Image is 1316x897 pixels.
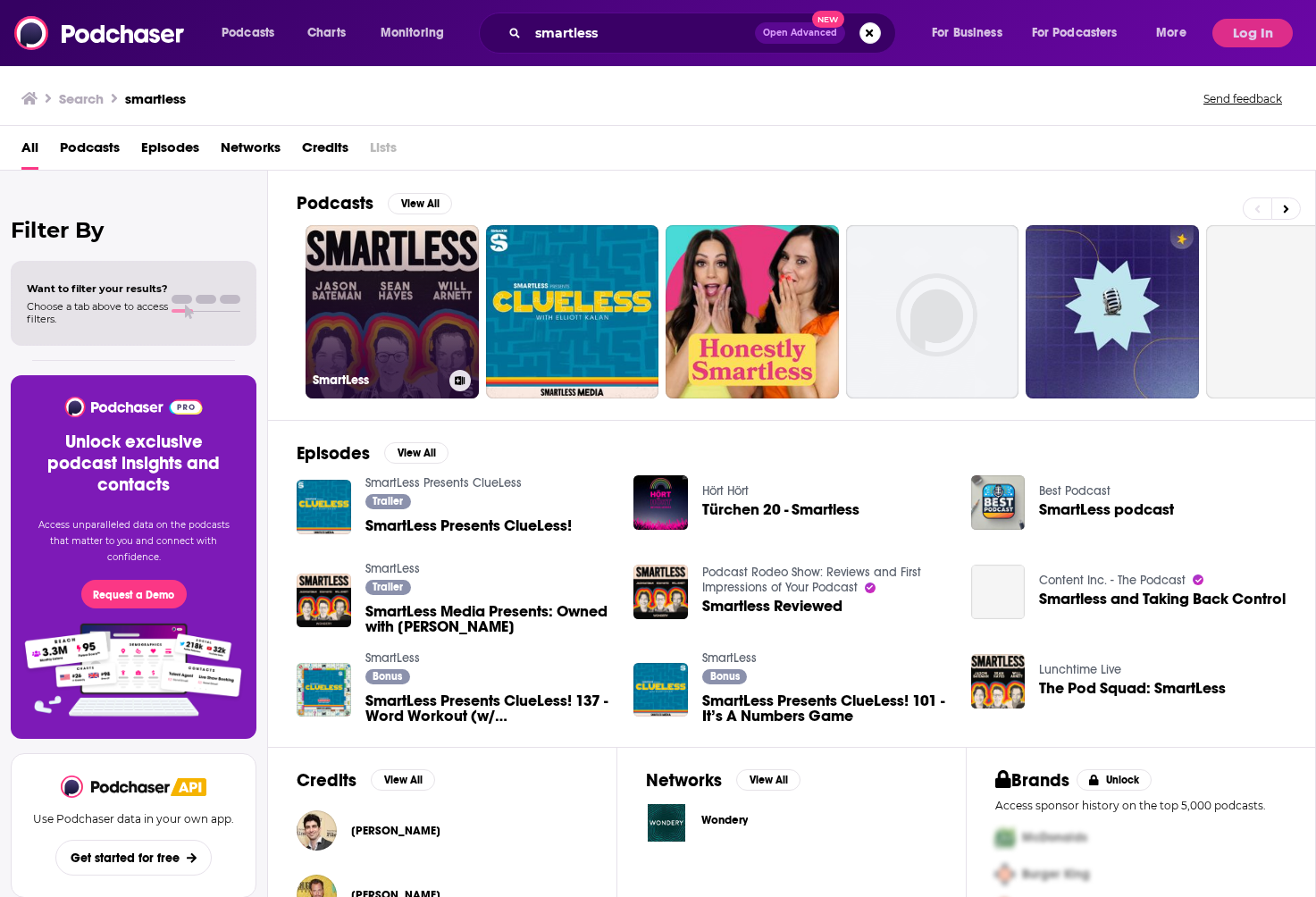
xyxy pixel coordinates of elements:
img: SmartLess Presents ClueLess! [297,480,351,534]
div: Search podcasts, credits, & more... [496,13,913,54]
button: open menu [209,19,298,47]
img: Wondery logo [646,802,687,843]
button: View All [371,769,435,791]
a: Charts [296,19,356,47]
a: All [21,133,38,170]
span: Bonus [710,671,740,682]
h3: smartless [125,90,186,107]
a: SmartLess podcast [971,475,1026,530]
a: Best Podcast [1039,483,1111,499]
img: First Pro Logo [988,819,1022,856]
h2: Networks [646,769,722,792]
button: Send feedback [1198,91,1287,106]
a: Podcast Rodeo Show: Reviews and First Impressions of Your Podcast [702,565,921,595]
button: Bennett BarbakowBennett Barbakow [297,802,588,859]
span: Open Advanced [763,29,837,38]
button: Unlock [1077,769,1153,791]
span: Want to filter your results? [27,282,168,295]
span: McDonalds [1022,830,1087,845]
p: Use Podchaser data in your own app. [33,812,234,826]
a: Networks [221,133,281,170]
a: The Pod Squad: SmartLess [1039,681,1226,696]
a: Smartless Reviewed [702,599,842,614]
h2: Filter By [11,217,256,243]
h2: Credits [297,769,356,792]
h2: Brands [995,769,1069,792]
a: Türchen 20 - Smartless [702,502,859,517]
img: SmartLess Presents ClueLess! 101 - It’s A Numbers Game [633,663,688,717]
a: PodcastsView All [297,192,452,214]
a: Podcasts [60,133,120,170]
h2: Episodes [297,442,370,465]
h3: Search [59,90,104,107]
a: SmartLess Media Presents: Owned with Rex Chapman [365,604,613,634]
input: Search podcasts, credits, & more... [528,19,755,47]
a: SmartLess podcast [1039,502,1174,517]
span: Choose a tab above to access filters. [27,300,168,325]
h3: SmartLess [313,373,442,388]
button: open menu [368,19,467,47]
span: Charts [307,21,346,46]
span: Trailer [373,582,403,592]
p: Access unparalleled data on the podcasts that matter to you and connect with confidence. [32,517,235,566]
a: Lunchtime Live [1039,662,1121,677]
button: Get started for free [55,840,212,876]
a: EpisodesView All [297,442,448,465]
button: Open AdvancedNew [755,22,845,44]
button: open menu [919,19,1025,47]
span: Wondery [701,813,748,827]
a: Wondery logoWondery [646,802,937,843]
a: Hört Hört [702,483,749,499]
a: Bennett Barbakow [297,810,337,851]
button: Log In [1212,19,1293,47]
a: SmartLess Presents ClueLess! [365,518,572,533]
span: Trailer [373,496,403,507]
button: View All [384,442,448,464]
img: Second Pro Logo [988,856,1022,893]
a: SmartLess [365,650,420,666]
a: Content Inc. - The Podcast [1039,573,1186,588]
span: SmartLess Presents ClueLess! 137 - Word Workout (w/ [PERSON_NAME]) [365,693,613,724]
a: Episodes [141,133,199,170]
img: The Pod Squad: SmartLess [971,654,1026,708]
img: Pro Features [19,623,248,717]
a: Bennett Barbakow [351,824,440,838]
h3: Unlock exclusive podcast insights and contacts [32,432,235,496]
img: SmartLess Presents ClueLess! 137 - Word Workout (w/ Jeff Max) [297,663,351,717]
img: Podchaser - Follow, Share and Rate Podcasts [14,16,186,50]
a: SmartLess [702,650,757,666]
a: Smartless and Taking Back Control [971,565,1026,619]
span: Monitoring [381,21,444,46]
a: NetworksView All [646,769,800,792]
img: Türchen 20 - Smartless [633,475,688,530]
h2: Podcasts [297,192,373,214]
img: SmartLess Media Presents: Owned with Rex Chapman [297,574,351,628]
a: Smartless and Taking Back Control [1039,591,1286,607]
button: View All [388,193,452,214]
span: Bonus [373,671,402,682]
a: Credits [302,133,348,170]
span: For Business [932,21,1002,46]
img: Smartless Reviewed [633,565,688,619]
span: For Podcasters [1032,21,1118,46]
p: Access sponsor history on the top 5,000 podcasts. [995,799,1287,812]
span: SmartLess Presents ClueLess! 101 - It’s A Numbers Game [702,693,950,724]
button: View All [736,769,800,791]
